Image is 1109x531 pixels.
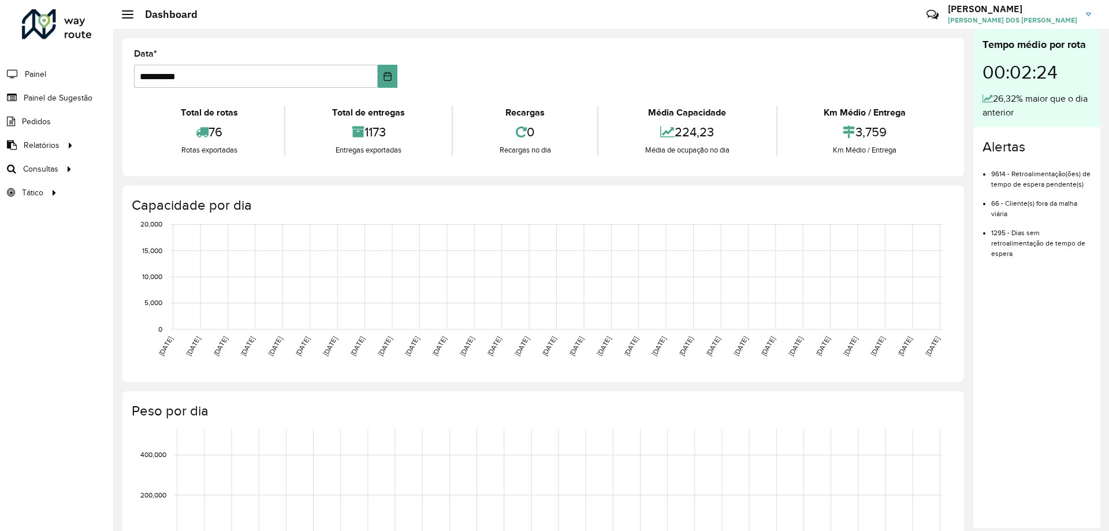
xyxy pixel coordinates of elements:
text: [DATE] [185,335,202,357]
h4: Peso por dia [132,403,952,419]
h3: [PERSON_NAME] [948,3,1077,14]
div: Recargas [456,106,594,120]
h4: Alertas [983,139,1091,155]
div: Média de ocupação no dia [601,144,773,156]
div: 3,759 [780,120,950,144]
div: 26,32% maior que o dia anterior [983,92,1091,120]
li: 9614 - Retroalimentação(ões) de tempo de espera pendente(s) [991,160,1091,190]
text: [DATE] [623,335,639,357]
span: Painel [25,68,46,80]
text: [DATE] [787,335,804,357]
button: Choose Date [378,65,398,88]
text: [DATE] [814,335,831,357]
text: [DATE] [541,335,557,357]
text: 5,000 [144,299,162,307]
text: [DATE] [322,335,338,357]
h4: Capacidade por dia [132,197,952,214]
div: Total de rotas [137,106,281,120]
text: [DATE] [896,335,913,357]
text: [DATE] [732,335,749,357]
div: 0 [456,120,594,144]
div: Km Médio / Entrega [780,144,950,156]
div: Km Médio / Entrega [780,106,950,120]
div: Recargas no dia [456,144,594,156]
text: [DATE] [760,335,776,357]
span: Pedidos [22,116,51,128]
div: 00:02:24 [983,53,1091,92]
text: [DATE] [212,335,229,357]
div: Entregas exportadas [288,144,448,156]
div: 1173 [288,120,448,144]
text: 10,000 [142,273,162,280]
span: Painel de Sugestão [24,92,92,104]
text: [DATE] [377,335,393,357]
div: Tempo médio por rota [983,37,1091,53]
text: [DATE] [239,335,256,357]
text: 200,000 [140,491,166,499]
div: 224,23 [601,120,773,144]
text: 20,000 [140,221,162,228]
text: 15,000 [142,247,162,254]
a: Contato Rápido [920,2,945,27]
text: [DATE] [842,335,858,357]
span: Relatórios [24,139,59,151]
text: [DATE] [404,335,420,357]
span: [PERSON_NAME] DOS [PERSON_NAME] [948,15,1077,25]
div: Total de entregas [288,106,448,120]
text: [DATE] [459,335,475,357]
span: Tático [22,187,43,199]
text: 0 [158,325,162,333]
text: [DATE] [349,335,366,357]
text: [DATE] [513,335,530,357]
text: [DATE] [267,335,284,357]
text: [DATE] [924,335,941,357]
text: [DATE] [596,335,612,357]
span: Consultas [23,163,58,175]
text: [DATE] [705,335,721,357]
text: [DATE] [869,335,886,357]
text: [DATE] [157,335,174,357]
text: [DATE] [431,335,448,357]
text: [DATE] [678,335,694,357]
h2: Dashboard [133,8,198,21]
label: Data [134,47,157,61]
li: 1295 - Dias sem retroalimentação de tempo de espera [991,219,1091,259]
li: 66 - Cliente(s) fora da malha viária [991,190,1091,219]
text: [DATE] [650,335,667,357]
text: [DATE] [294,335,311,357]
text: 400,000 [140,451,166,459]
div: Rotas exportadas [137,144,281,156]
div: Média Capacidade [601,106,773,120]
text: [DATE] [568,335,585,357]
div: 76 [137,120,281,144]
text: [DATE] [486,335,503,357]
